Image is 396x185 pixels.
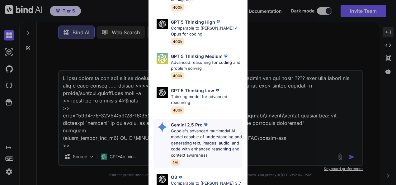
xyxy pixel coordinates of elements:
[157,121,168,133] img: Pick Models
[171,59,243,72] p: Advanced reasoning for coding and problem solving
[214,87,220,93] img: premium
[223,53,229,59] img: premium
[171,94,243,106] p: Thinking model for advanced reasoning.
[157,53,168,64] img: Pick Models
[215,19,221,25] img: premium
[157,87,168,98] img: Pick Models
[171,121,203,128] p: Gemini 2.5 Pro
[171,159,180,166] span: 1M
[171,87,214,94] p: GPT 5 Thinking Low
[177,174,183,180] img: premium
[171,38,184,45] span: 400k
[171,4,184,11] span: 400k
[171,53,223,59] p: GPT 5 Thinking Medium
[171,107,184,114] span: 400k
[157,19,168,30] img: Pick Models
[203,121,209,128] img: premium
[171,174,177,180] p: O3
[171,25,243,37] p: Comparable to [PERSON_NAME] 4 Opus for coding
[171,128,243,159] p: Google's advanced multimodal AI model capable of understanding and generating text, images, audio...
[157,174,168,185] img: Pick Models
[171,72,184,79] span: 400k
[171,19,215,25] p: GPT 5 Thinking High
